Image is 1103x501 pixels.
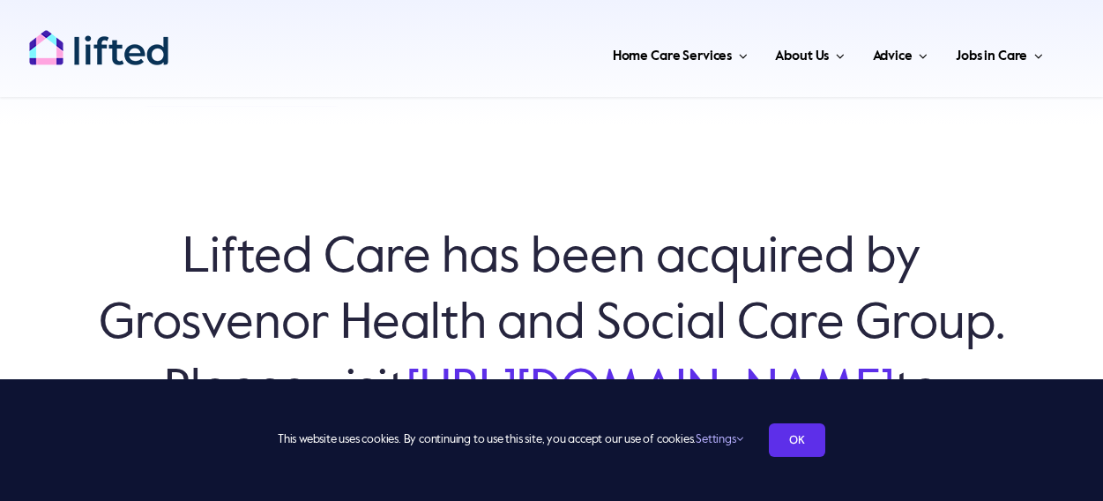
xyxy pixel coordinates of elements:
[278,426,742,454] span: This website uses cookies. By continuing to use this site, you accept our use of cookies.
[206,26,1048,79] nav: Main Menu
[607,26,753,79] a: Home Care Services
[950,26,1048,79] a: Jobs in Care
[28,29,169,47] a: lifted-logo
[770,26,849,79] a: About Us
[88,226,1015,490] h6: Lifted Care has been acquired by Grosvenor Health and Social Care Group. Please visit to arrange ...
[956,42,1027,71] span: Jobs in Care
[613,42,732,71] span: Home Care Services
[769,423,825,457] a: OK
[868,26,933,79] a: Advice
[775,42,829,71] span: About Us
[873,42,913,71] span: Advice
[406,366,894,415] a: [URL][DOMAIN_NAME]
[696,434,742,445] a: Settings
